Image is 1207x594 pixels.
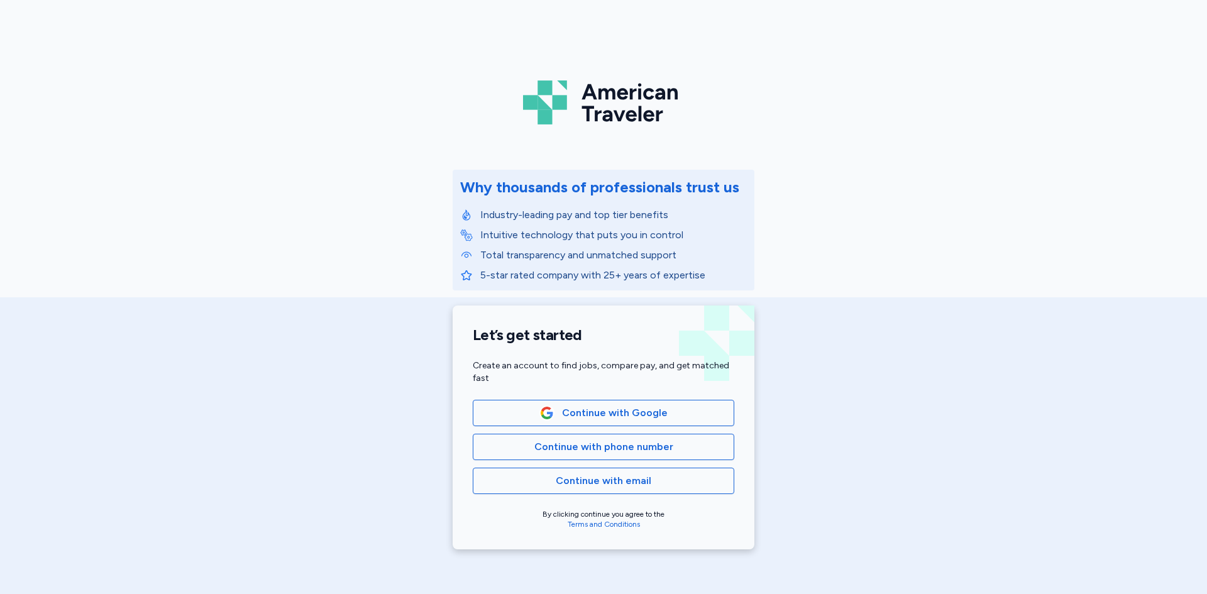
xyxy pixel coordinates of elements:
p: Intuitive technology that puts you in control [480,228,747,243]
span: Continue with Google [562,405,668,421]
img: Logo [523,75,684,129]
h1: Let’s get started [473,326,734,344]
button: Continue with email [473,468,734,494]
div: Why thousands of professionals trust us [460,177,739,197]
span: Continue with email [556,473,651,488]
p: 5-star rated company with 25+ years of expertise [480,268,747,283]
p: Industry-leading pay and top tier benefits [480,207,747,223]
button: Google LogoContinue with Google [473,400,734,426]
span: Continue with phone number [534,439,673,454]
p: Total transparency and unmatched support [480,248,747,263]
img: Google Logo [540,406,554,420]
button: Continue with phone number [473,434,734,460]
div: By clicking continue you agree to the [473,509,734,529]
div: Create an account to find jobs, compare pay, and get matched fast [473,360,734,385]
a: Terms and Conditions [568,520,640,529]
